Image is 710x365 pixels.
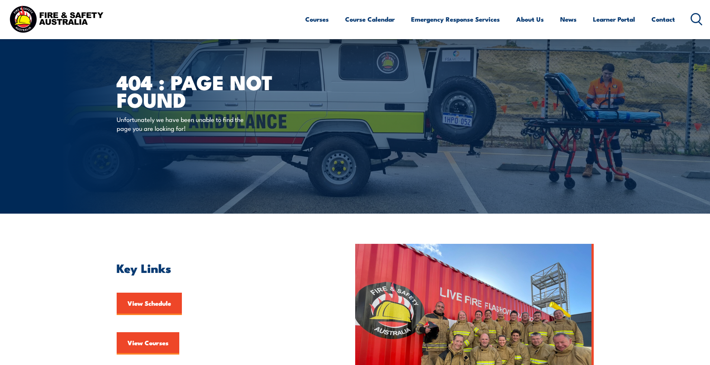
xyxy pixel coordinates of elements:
a: View Courses [117,332,179,355]
h1: 404 : Page Not Found [117,73,301,108]
p: Unfortunately we have been unable to find the page you are looking for! [117,115,253,132]
a: News [560,9,577,29]
a: Learner Portal [593,9,635,29]
a: View Schedule [117,293,182,315]
h2: Key Links [117,262,321,273]
a: Courses [305,9,329,29]
a: Contact [651,9,675,29]
a: Course Calendar [345,9,395,29]
a: About Us [516,9,544,29]
a: Emergency Response Services [411,9,500,29]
